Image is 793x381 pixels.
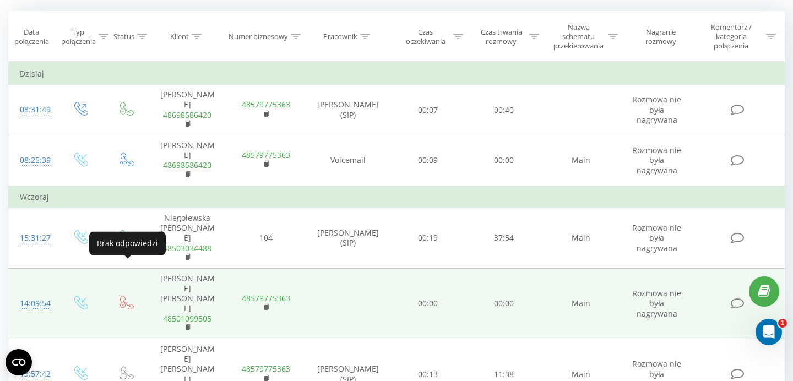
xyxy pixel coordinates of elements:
div: 08:31:49 [20,99,46,121]
span: Rozmowa nie była nagrywana [632,288,681,318]
button: Open CMP widget [6,349,32,375]
td: [PERSON_NAME] [148,135,227,186]
td: Wczoraj [9,186,785,208]
span: Rozmowa nie była nagrywana [632,222,681,253]
a: 48698586420 [163,110,211,120]
td: Niegolewska [PERSON_NAME] [148,208,227,268]
div: 14:09:54 [20,293,46,314]
div: 15:31:27 [20,227,46,249]
td: 00:00 [466,135,542,186]
td: 00:00 [390,268,466,339]
div: Numer biznesowy [229,32,288,41]
td: [PERSON_NAME] (SIP) [306,208,390,268]
td: Main [542,268,621,339]
span: Rozmowa nie była nagrywana [632,145,681,175]
td: Voicemail [306,135,390,186]
td: Dzisiaj [9,63,785,85]
td: 37:54 [466,208,542,268]
td: [PERSON_NAME] (SIP) [306,85,390,135]
td: 00:40 [466,85,542,135]
td: 104 [227,208,306,268]
a: 48501099505 [163,313,211,324]
div: Status [113,32,134,41]
div: Klient [170,32,189,41]
a: 48503034488 [163,243,211,253]
a: 48698586420 [163,160,211,170]
div: Typ połączenia [61,28,96,46]
span: Rozmowa nie była nagrywana [632,94,681,124]
div: 08:25:39 [20,150,46,171]
div: Czas trwania rozmowy [476,28,526,46]
a: 48579775363 [242,293,290,303]
a: 48579775363 [242,363,290,374]
td: 00:07 [390,85,466,135]
td: [PERSON_NAME] [148,85,227,135]
div: Brak odpowiedzi [89,231,166,255]
td: [PERSON_NAME] [PERSON_NAME] [148,268,227,339]
div: Data połączenia [9,28,54,46]
a: 48579775363 [242,150,290,160]
div: Czas oczekiwania [400,28,451,46]
td: Main [542,135,621,186]
td: 00:09 [390,135,466,186]
div: Nazwa schematu przekierowania [552,23,605,51]
div: Nagranie rozmowy [631,28,691,46]
iframe: Intercom live chat [756,319,782,345]
div: Pracownik [323,32,357,41]
div: Komentarz / kategoria połączenia [699,23,763,51]
td: 00:00 [466,268,542,339]
td: Main [542,208,621,268]
a: 48579775363 [242,99,290,110]
span: 1 [778,319,787,328]
td: 00:19 [390,208,466,268]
